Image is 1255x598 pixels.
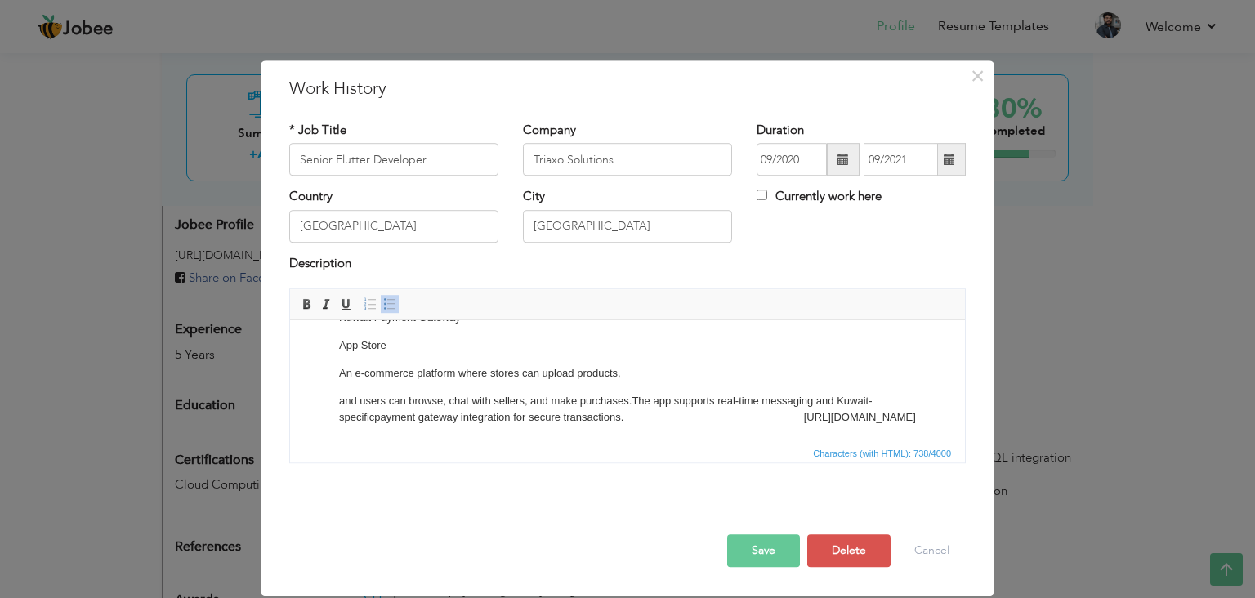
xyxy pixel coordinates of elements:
label: Country [289,189,333,206]
a: Underline [337,295,355,313]
span: Characters (with HTML): 738/4000 [810,446,954,461]
div: Statistics [810,446,956,461]
input: Present [864,144,938,176]
h3: Work History [289,77,966,101]
input: From [757,144,827,176]
span: × [971,61,985,91]
label: Currently work here [757,189,882,206]
label: Company [523,122,576,139]
button: Delete [807,534,891,567]
label: * Job Title [289,122,346,139]
button: Save [727,534,800,567]
a: Insert/Remove Bulleted List [381,295,399,313]
a: Insert/Remove Numbered List [361,295,379,313]
button: Cancel [898,534,966,567]
a: Bold [297,295,315,313]
iframe: Rich Text Editor, workEditor [290,320,965,443]
button: Close [964,63,990,89]
label: Description [289,255,351,272]
input: Currently work here [757,190,767,201]
label: Duration [757,122,804,139]
label: City [523,189,545,206]
a: Italic [317,295,335,313]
